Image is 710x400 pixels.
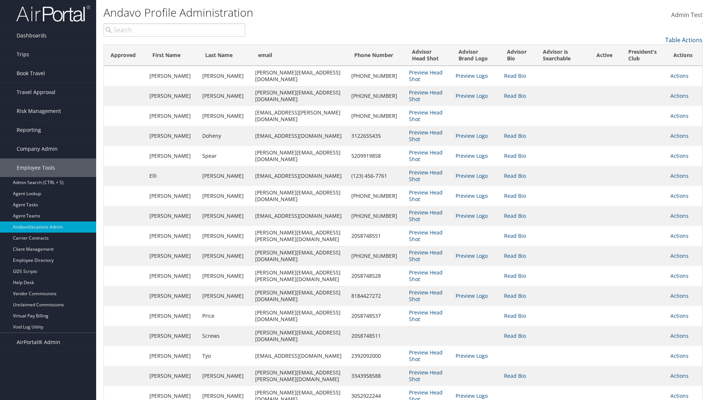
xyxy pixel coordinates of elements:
span: Company Admin [17,140,58,158]
td: [PERSON_NAME][EMAIL_ADDRESS][DOMAIN_NAME] [251,66,347,86]
span: Reporting [17,121,41,139]
td: [PERSON_NAME][EMAIL_ADDRESS][DOMAIN_NAME] [251,326,347,346]
td: 2058748511 [348,326,405,346]
a: Preview Logo [456,72,488,79]
td: [PERSON_NAME] [199,226,251,246]
span: Travel Approval [17,83,55,101]
a: Read Bio [504,252,526,259]
a: Preview Head Shot [409,149,443,163]
a: Preview Logo [456,352,488,359]
td: [PERSON_NAME] [199,206,251,226]
a: Actions [670,372,689,379]
td: [PERSON_NAME] [199,106,251,126]
a: Actions [670,292,689,299]
a: Preview Logo [456,292,488,299]
td: 2058748551 [348,226,405,246]
td: 3343958588 [348,366,405,386]
a: Read Bio [504,172,526,179]
span: AirPortal® Admin [17,333,60,351]
td: [PERSON_NAME] [146,346,199,366]
td: [PERSON_NAME] [146,66,199,86]
a: Preview Head Shot [409,169,443,183]
td: [PERSON_NAME] [146,206,199,226]
td: [PERSON_NAME] [199,286,251,306]
th: President's Club: activate to sort column ascending [622,45,667,66]
td: [PERSON_NAME] [146,306,199,326]
a: Preview Head Shot [409,129,443,143]
a: Actions [670,132,689,139]
th: Advisor is Searchable: activate to sort column ascending [536,45,590,66]
a: Read Bio [504,92,526,99]
td: [EMAIL_ADDRESS][DOMAIN_NAME] [251,206,347,226]
td: [PERSON_NAME][EMAIL_ADDRESS][PERSON_NAME][DOMAIN_NAME] [251,226,347,246]
a: Actions [670,92,689,99]
th: Advisor Bio: activate to sort column ascending [500,45,536,66]
td: [PERSON_NAME][EMAIL_ADDRESS][DOMAIN_NAME] [251,146,347,166]
a: Preview Logo [456,212,488,219]
td: [EMAIL_ADDRESS][DOMAIN_NAME] [251,346,347,366]
a: Read Bio [504,292,526,299]
a: Preview Logo [456,252,488,259]
a: Actions [670,352,689,359]
td: [PERSON_NAME] [146,106,199,126]
td: [PERSON_NAME] [146,146,199,166]
a: Read Bio [504,132,526,139]
a: Actions [670,112,689,119]
td: 3122655435 [348,126,405,146]
span: Dashboards [17,26,47,45]
td: 8184427272 [348,286,405,306]
a: Preview Head Shot [409,349,443,363]
th: Last Name: activate to sort column ascending [199,45,251,66]
td: [PHONE_NUMBER] [348,206,405,226]
td: [PERSON_NAME] [146,246,199,266]
th: Phone Number: activate to sort column ascending [348,45,405,66]
a: Actions [670,332,689,339]
a: Actions [670,192,689,199]
a: Read Bio [504,212,526,219]
td: [PERSON_NAME] [146,186,199,206]
td: [PERSON_NAME] [146,326,199,346]
td: [EMAIL_ADDRESS][DOMAIN_NAME] [251,166,347,186]
td: [PHONE_NUMBER] [348,86,405,106]
img: airportal-logo.png [16,5,90,22]
a: Read Bio [504,152,526,159]
td: Price [199,306,251,326]
th: Approved: activate to sort column ascending [104,45,146,66]
a: Actions [670,152,689,159]
span: Employee Tools [17,159,55,177]
a: Preview Head Shot [409,269,443,283]
a: Actions [670,72,689,79]
a: Actions [670,272,689,279]
a: Actions [670,252,689,259]
input: Search [104,23,245,37]
th: Actions [667,45,702,66]
td: [PERSON_NAME][EMAIL_ADDRESS][PERSON_NAME][DOMAIN_NAME] [251,266,347,286]
span: Risk Management [17,102,61,120]
td: [PERSON_NAME][EMAIL_ADDRESS][DOMAIN_NAME] [251,246,347,266]
a: Preview Head Shot [409,69,443,83]
td: [PERSON_NAME] [199,186,251,206]
td: 2058748537 [348,306,405,326]
a: Read Bio [504,272,526,279]
a: Actions [670,172,689,179]
a: Actions [670,392,689,399]
a: Read Bio [504,372,526,379]
th: Advisor Head Shot: activate to sort column ascending [405,45,452,66]
td: [PHONE_NUMBER] [348,66,405,86]
td: [PHONE_NUMBER] [348,186,405,206]
td: [PERSON_NAME][EMAIL_ADDRESS][DOMAIN_NAME] [251,86,347,106]
td: Screws [199,326,251,346]
td: [PERSON_NAME] [199,66,251,86]
span: Book Travel [17,64,45,83]
a: Preview Head Shot [409,309,443,323]
a: Actions [670,312,689,319]
td: [PERSON_NAME] [146,226,199,246]
a: Read Bio [504,232,526,239]
a: Preview Logo [456,392,488,399]
td: [PERSON_NAME][EMAIL_ADDRESS][DOMAIN_NAME] [251,186,347,206]
a: Preview Head Shot [409,109,443,123]
td: [PERSON_NAME][EMAIL_ADDRESS][PERSON_NAME][DOMAIN_NAME] [251,366,347,386]
td: Elli [146,166,199,186]
th: email: activate to sort column ascending [251,45,347,66]
td: [PERSON_NAME] [199,246,251,266]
